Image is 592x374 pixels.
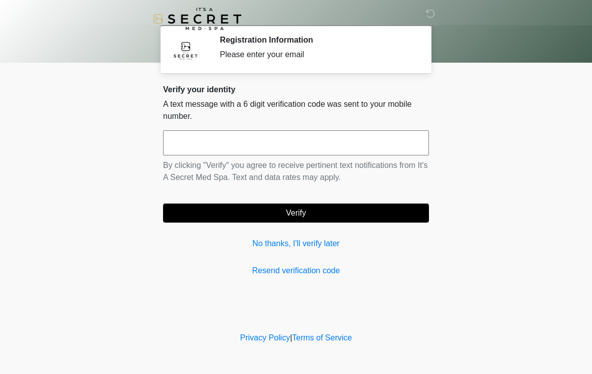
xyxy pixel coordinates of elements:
a: Privacy Policy [240,333,290,342]
a: | [290,333,292,342]
div: Please enter your email [220,49,414,61]
a: Resend verification code [163,265,429,277]
p: By clicking "Verify" you agree to receive pertinent text notifications from It's A Secret Med Spa... [163,159,429,183]
p: A text message with a 6 digit verification code was sent to your mobile number. [163,98,429,122]
a: No thanks, I'll verify later [163,238,429,250]
h2: Verify your identity [163,85,429,94]
img: Agent Avatar [171,35,201,65]
h2: Registration Information [220,35,414,45]
button: Verify [163,204,429,223]
img: It's A Secret Med Spa Logo [153,8,241,30]
a: Terms of Service [292,333,352,342]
